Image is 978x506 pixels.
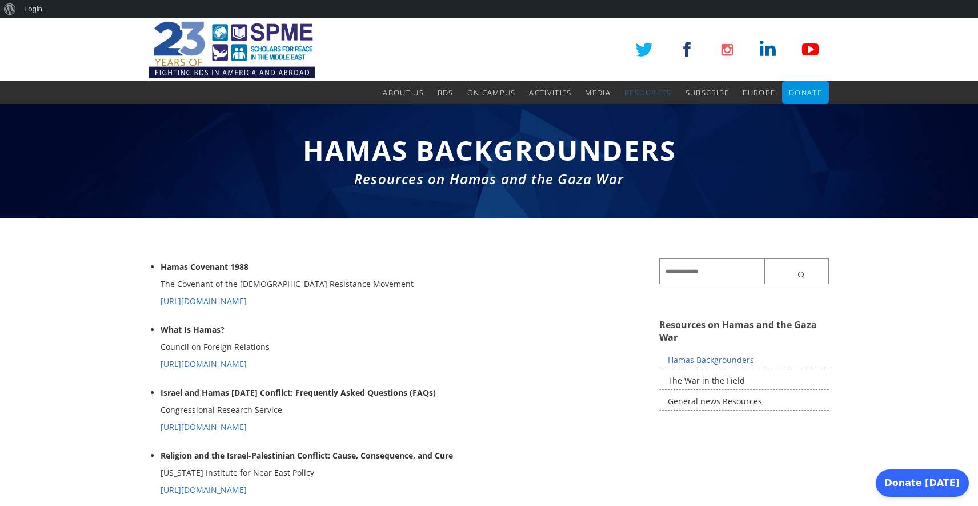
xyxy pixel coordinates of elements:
a: Europe [743,81,775,104]
a: Hamas Backgrounders [659,352,829,369]
span: Activities [529,87,571,98]
h5: Resources on Hamas and the Gaza War [659,318,829,344]
strong: Religion and the Israel-Palestinian Conflict: Cause, Consequence, and Cure [161,450,453,461]
a: [URL][DOMAIN_NAME] [161,296,247,306]
a: Resources [624,81,672,104]
strong: Israel and Hamas [DATE] Conflict: Frequently Asked Questions (FAQs) [161,387,436,398]
a: [URL][DOMAIN_NAME] [161,358,247,369]
span: On Campus [467,87,516,98]
a: Media [585,81,611,104]
a: The War in the Field [659,372,829,390]
span: About Us [383,87,423,98]
a: On Campus [467,81,516,104]
strong: Hamas Covenant 1988 [161,261,248,272]
li: [US_STATE] Institute for Near East Policy [161,447,642,499]
a: BDS [438,81,454,104]
span: Europe [743,87,775,98]
span: Donate [789,87,822,98]
a: About Us [383,81,423,104]
span: Hamas Backgrounders [303,132,676,169]
a: Subscribe [686,81,730,104]
span: Resources [624,87,672,98]
span: Subscribe [686,87,730,98]
a: [URL][DOMAIN_NAME] [161,484,247,495]
li: Council on Foreign Relations [161,321,642,373]
a: [URL][DOMAIN_NAME] [161,421,247,432]
li: Congressional Research Service [161,384,642,436]
li: The Covenant of the [DEMOGRAPHIC_DATA] Resistance Movement [161,258,642,310]
a: Activities [529,81,571,104]
a: Donate [789,81,822,104]
a: General news Resources [659,393,829,411]
strong: What Is Hamas? [161,324,225,335]
img: SPME [149,18,315,81]
div: Resources on Hamas and the Gaza War [149,169,829,189]
span: BDS [438,87,454,98]
span: Media [585,87,611,98]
